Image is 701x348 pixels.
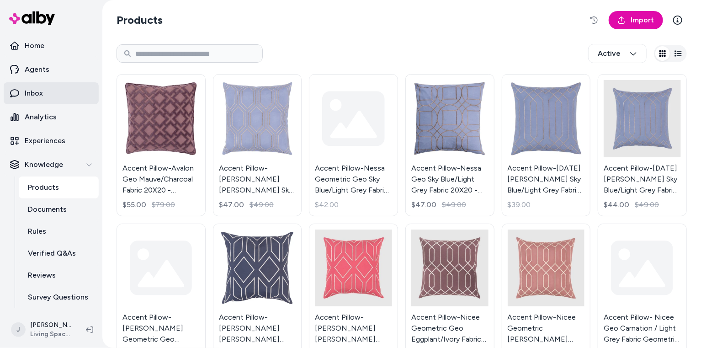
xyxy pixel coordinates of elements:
[213,74,302,216] a: Accent Pillow-Natalie Geo Sky Blue/Light Grey Fabric 20X20 - Geometric By SuryaAccent Pillow-[PER...
[30,321,71,330] p: [PERSON_NAME]
[4,35,99,57] a: Home
[28,270,56,281] p: Reviews
[28,204,67,215] p: Documents
[25,135,65,146] p: Experiences
[4,130,99,152] a: Experiences
[28,182,59,193] p: Products
[9,11,55,25] img: alby Logo
[19,242,99,264] a: Verified Q&As
[28,292,88,303] p: Survey Questions
[4,59,99,80] a: Agents
[588,44,647,63] button: Active
[19,198,99,220] a: Documents
[25,64,49,75] p: Agents
[28,226,46,237] p: Rules
[4,106,99,128] a: Analytics
[4,82,99,104] a: Inbox
[25,112,57,123] p: Analytics
[309,74,398,216] a: Accent Pillow-Nessa Geometric Geo Sky Blue/Light Grey Fabric 18X18 By Surya$42.00
[25,159,63,170] p: Knowledge
[4,154,99,176] button: Knowledge
[11,322,26,337] span: J
[117,74,206,216] a: Accent Pillow-Avalon Geo Mauve/Charcoal Fabric 20X20 - Geometric By SuryaAccent Pillow-Avalon Geo...
[598,74,687,216] a: Accent Pillow-Noel Geo Sky Blue/Light Grey Fabric Geometric 20x20 By SuryaAccent Pillow-[DATE][PE...
[5,315,79,344] button: J[PERSON_NAME]Living Spaces
[19,264,99,286] a: Reviews
[25,40,44,51] p: Home
[19,177,99,198] a: Products
[502,74,591,216] a: Accent Pillow-Noel Geo Sky Blue/Light Grey Fabric 18X18 - Geometric By SuryaAccent Pillow-[DATE][...
[19,286,99,308] a: Survey Questions
[609,11,663,29] a: Import
[631,15,654,26] span: Import
[405,74,494,216] a: Accent Pillow-Nessa Geo Sky Blue/Light Grey Fabric 20X20 - Geometric By SuryaAccent Pillow-Nessa ...
[28,248,76,259] p: Verified Q&As
[19,220,99,242] a: Rules
[30,330,71,339] span: Living Spaces
[117,13,163,27] h2: Products
[25,88,43,99] p: Inbox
